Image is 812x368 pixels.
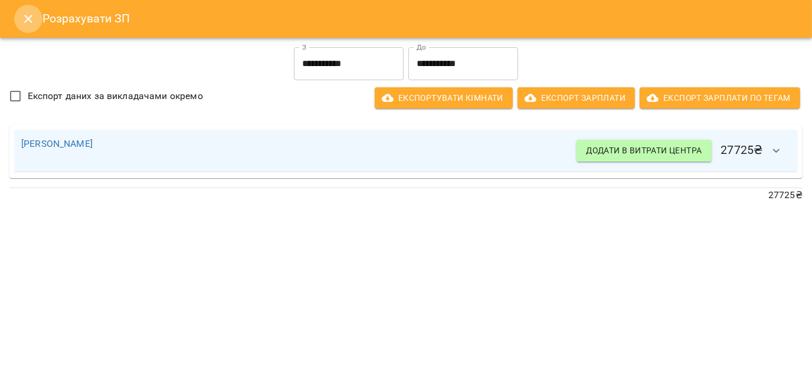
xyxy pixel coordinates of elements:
a: [PERSON_NAME] [21,138,93,149]
p: 27725 ₴ [9,188,803,202]
span: Експортувати кімнати [384,91,503,105]
span: Додати в витрати центра [586,143,702,157]
span: Експорт Зарплати по тегам [649,91,791,105]
span: Експорт даних за викладачами окремо [28,89,203,103]
button: Експортувати кімнати [375,87,513,109]
h6: 27725 ₴ [577,137,791,165]
button: Close [14,5,42,33]
button: Експорт Зарплати [518,87,635,109]
span: Експорт Зарплати [527,91,626,105]
h6: Розрахувати ЗП [42,9,798,28]
button: Додати в витрати центра [577,140,711,161]
button: Експорт Зарплати по тегам [640,87,800,109]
